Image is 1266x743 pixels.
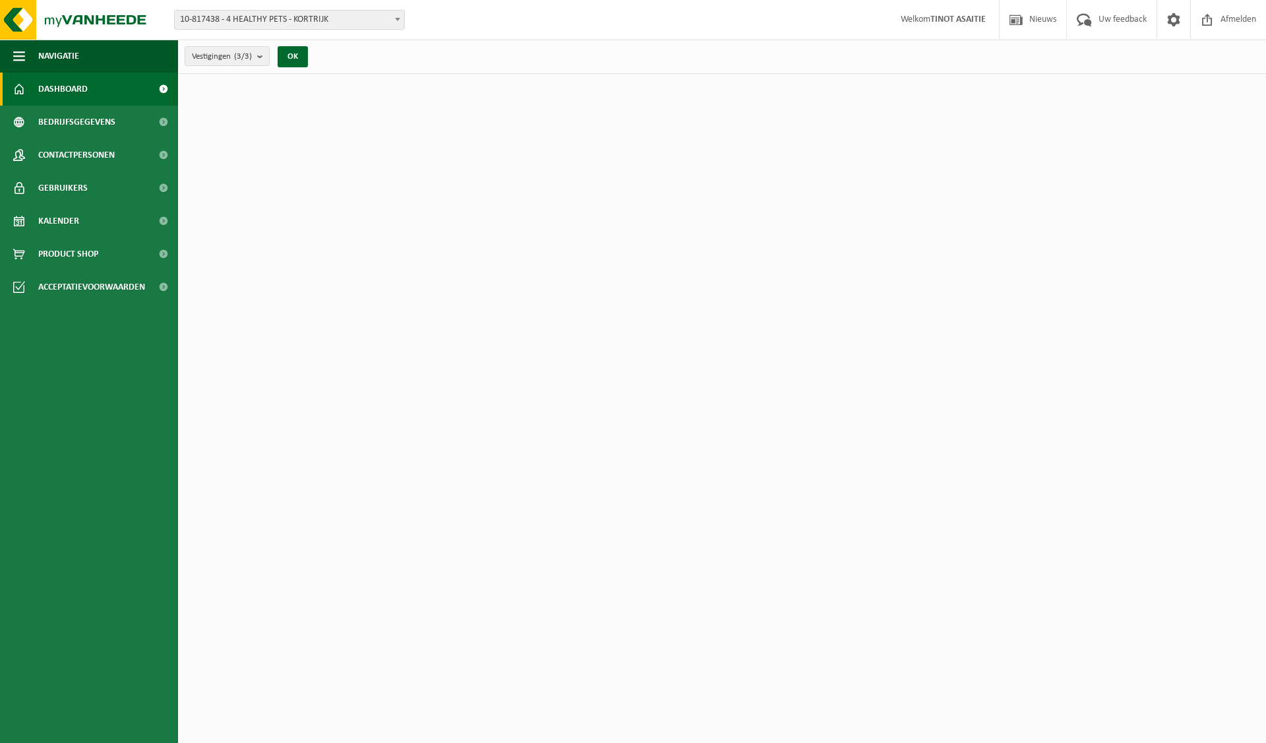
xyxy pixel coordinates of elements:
[38,139,115,172] span: Contactpersonen
[38,271,145,304] span: Acceptatievoorwaarden
[38,172,88,205] span: Gebruikers
[38,40,79,73] span: Navigatie
[175,11,404,29] span: 10-817438 - 4 HEALTHY PETS - KORTRIJK
[278,46,308,67] button: OK
[38,238,98,271] span: Product Shop
[192,47,252,67] span: Vestigingen
[185,46,270,66] button: Vestigingen(3/3)
[234,52,252,61] count: (3/3)
[38,106,115,139] span: Bedrijfsgegevens
[38,205,79,238] span: Kalender
[930,15,986,24] strong: TINOT ASAITIE
[38,73,88,106] span: Dashboard
[174,10,405,30] span: 10-817438 - 4 HEALTHY PETS - KORTRIJK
